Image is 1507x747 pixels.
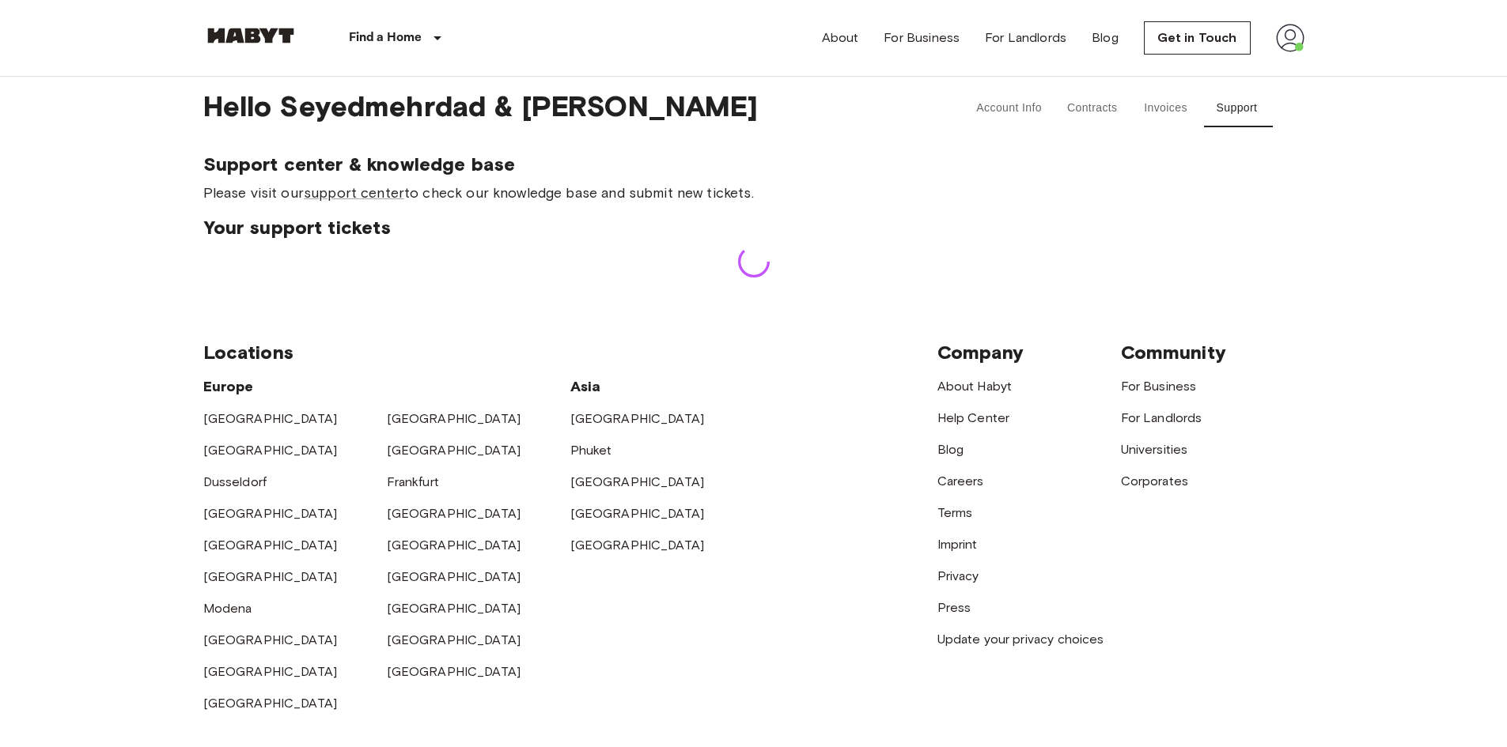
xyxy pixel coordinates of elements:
[937,632,1104,647] a: Update your privacy choices
[203,632,338,647] a: [GEOGRAPHIC_DATA]
[203,506,338,521] a: [GEOGRAPHIC_DATA]
[570,506,705,521] a: [GEOGRAPHIC_DATA]
[937,341,1024,364] span: Company
[203,378,254,395] span: Europe
[937,410,1010,425] a: Help Center
[570,538,705,553] a: [GEOGRAPHIC_DATA]
[1202,89,1273,127] button: Support
[203,183,1304,203] span: Please visit our to check our knowledge base and submit new tickets.
[1055,89,1130,127] button: Contracts
[937,442,964,457] a: Blog
[203,474,267,489] a: Dusseldorf
[1144,21,1251,55] a: Get in Touch
[1276,24,1304,52] img: avatar
[1121,442,1188,457] a: Universities
[964,89,1055,127] button: Account Info
[387,411,521,426] a: [GEOGRAPHIC_DATA]
[387,443,521,458] a: [GEOGRAPHIC_DATA]
[349,28,422,47] p: Find a Home
[387,506,521,521] a: [GEOGRAPHIC_DATA]
[203,601,252,616] a: Modena
[884,28,960,47] a: For Business
[1130,89,1202,127] button: Invoices
[203,443,338,458] a: [GEOGRAPHIC_DATA]
[387,632,521,647] a: [GEOGRAPHIC_DATA]
[570,378,601,395] span: Asia
[203,28,298,43] img: Habyt
[1092,28,1119,47] a: Blog
[1121,410,1202,425] a: For Landlords
[203,341,293,364] span: Locations
[937,473,984,489] a: Careers
[203,569,338,584] a: [GEOGRAPHIC_DATA]
[1121,473,1189,489] a: Corporates
[387,538,521,553] a: [GEOGRAPHIC_DATA]
[203,538,338,553] a: [GEOGRAPHIC_DATA]
[304,184,404,202] a: support center
[570,443,612,458] a: Phuket
[937,600,971,615] a: Press
[937,537,978,552] a: Imprint
[1121,379,1197,394] a: For Business
[937,505,973,520] a: Terms
[937,379,1013,394] a: About Habyt
[203,411,338,426] a: [GEOGRAPHIC_DATA]
[387,569,521,584] a: [GEOGRAPHIC_DATA]
[387,601,521,616] a: [GEOGRAPHIC_DATA]
[387,474,439,489] a: Frankfurt
[387,664,521,679] a: [GEOGRAPHIC_DATA]
[570,411,705,426] a: [GEOGRAPHIC_DATA]
[203,153,1304,176] span: Support center & knowledge base
[937,568,979,583] a: Privacy
[1121,341,1226,364] span: Community
[203,664,338,679] a: [GEOGRAPHIC_DATA]
[985,28,1066,47] a: For Landlords
[203,216,1304,240] span: Your support tickets
[570,474,705,489] a: [GEOGRAPHIC_DATA]
[203,696,338,711] a: [GEOGRAPHIC_DATA]
[203,89,920,127] span: Hello Seyedmehrdad & [PERSON_NAME]
[822,28,859,47] a: About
